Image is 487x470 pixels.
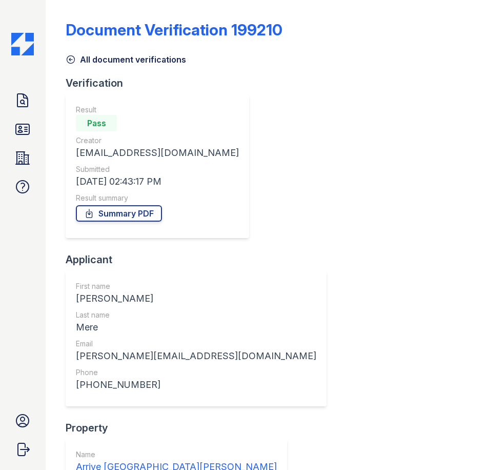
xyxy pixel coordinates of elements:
div: [DATE] 02:43:17 PM [76,174,239,189]
div: First name [76,281,316,291]
div: [PERSON_NAME][EMAIL_ADDRESS][DOMAIN_NAME] [76,349,316,363]
div: Phone [76,367,316,378]
div: Applicant [66,252,335,267]
div: Email [76,339,316,349]
div: Submitted [76,164,239,174]
a: Summary PDF [76,205,162,222]
div: Verification [66,76,257,90]
div: Name [76,449,277,460]
div: [EMAIL_ADDRESS][DOMAIN_NAME] [76,146,239,160]
div: [PERSON_NAME] [76,291,316,306]
div: Creator [76,135,239,146]
div: Property [66,421,295,435]
div: Result [76,105,239,115]
a: All document verifications [66,53,186,66]
div: Result summary [76,193,239,203]
img: CE_Icon_Blue-c292c112584629df590d857e76928e9f676e5b41ef8f769ba2f05ee15b207248.png [11,33,34,55]
div: [PHONE_NUMBER] [76,378,316,392]
div: Document Verification 199210 [66,21,282,39]
div: Pass [76,115,117,131]
div: Mere [76,320,316,335]
div: Last name [76,310,316,320]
